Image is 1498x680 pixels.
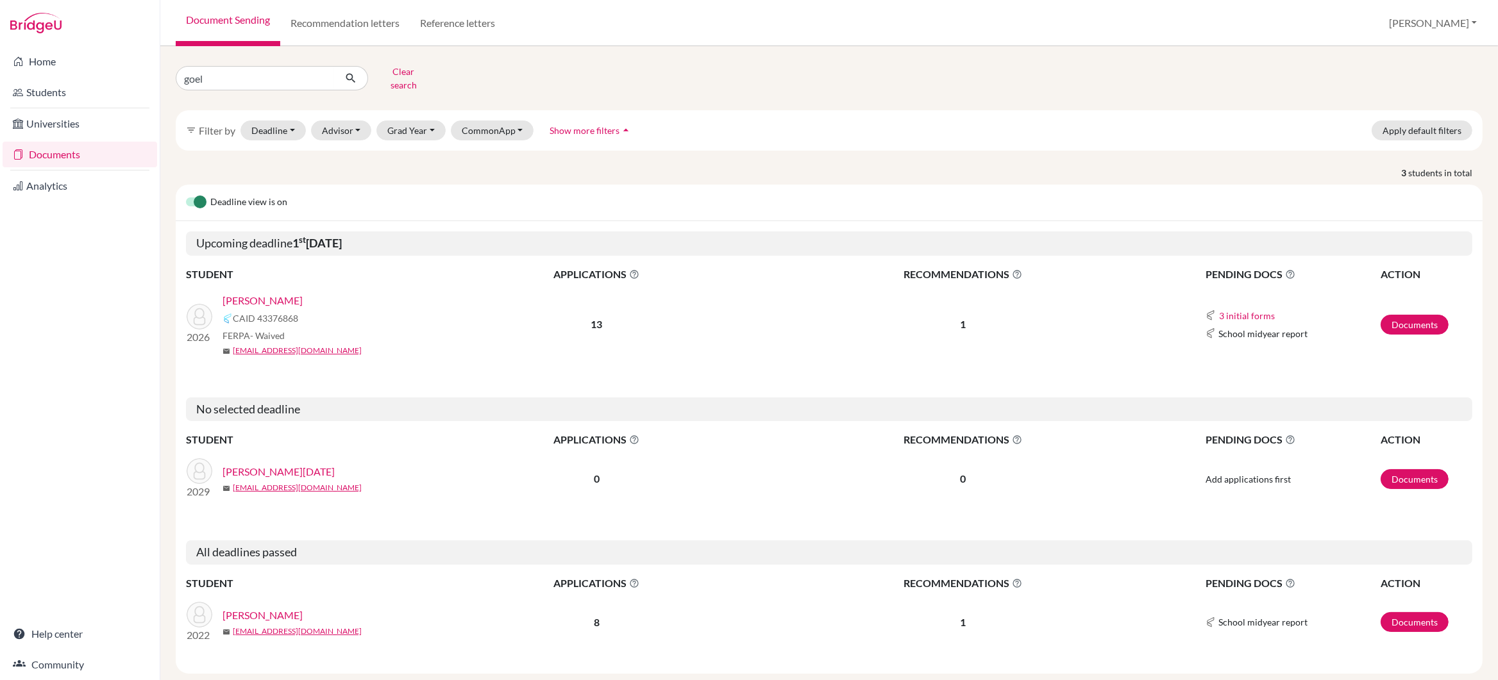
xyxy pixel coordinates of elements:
span: APPLICATIONS [443,267,750,282]
span: mail [223,347,230,355]
th: STUDENT [186,266,442,283]
a: Documents [1381,315,1449,335]
span: PENDING DOCS [1206,432,1379,447]
span: APPLICATIONS [443,576,750,591]
a: Community [3,652,157,677]
h5: No selected deadline [186,397,1472,422]
span: CAID 43376868 [233,311,298,325]
img: GOEL, Kartik [187,458,212,484]
th: STUDENT [186,575,442,592]
a: [PERSON_NAME] [223,293,303,308]
span: Filter by [199,124,235,137]
strong: 3 [1401,166,1408,179]
span: Add applications first [1206,474,1291,485]
button: [PERSON_NAME] [1383,11,1483,35]
p: 2022 [187,627,212,643]
img: Common App logo [1206,310,1216,320]
span: RECOMMENDATIONS [752,267,1174,282]
th: STUDENT [186,431,442,448]
span: APPLICATIONS [443,432,750,447]
img: GOEL, Ishaan [187,304,212,329]
img: Bridge-U [10,13,62,33]
p: 2029 [187,484,212,499]
span: RECOMMENDATIONS [752,432,1174,447]
b: 0 [594,472,600,485]
a: [PERSON_NAME] [223,608,303,623]
img: Common App logo [1206,617,1216,627]
button: Clear search [368,62,439,95]
img: GOEL, Ananya [187,602,212,627]
a: Documents [3,142,157,167]
span: students in total [1408,166,1483,179]
span: - Waived [250,330,285,341]
span: School midyear report [1218,615,1308,629]
a: [EMAIL_ADDRESS][DOMAIN_NAME] [233,345,362,356]
span: mail [223,485,230,492]
b: 8 [594,616,600,628]
p: 2026 [187,329,212,345]
span: Deadline view is on [210,195,287,210]
a: Analytics [3,173,157,199]
a: Universities [3,111,157,137]
span: mail [223,628,230,636]
button: CommonApp [451,120,534,140]
h5: All deadlines passed [186,540,1472,565]
button: Grad Year [376,120,446,140]
th: ACTION [1380,575,1472,592]
span: PENDING DOCS [1206,576,1379,591]
i: arrow_drop_up [619,124,632,137]
button: Deadline [240,120,306,140]
h5: Upcoming deadline [186,231,1472,256]
a: Home [3,49,157,74]
p: 1 [752,615,1174,630]
a: [PERSON_NAME][DATE] [223,464,335,479]
span: School midyear report [1218,327,1308,340]
a: Documents [1381,469,1449,489]
img: Common App logo [1206,328,1216,338]
span: PENDING DOCS [1206,267,1379,282]
span: Show more filters [550,125,619,136]
a: Students [3,79,157,105]
button: 3 initial forms [1218,308,1275,323]
span: RECOMMENDATIONS [752,576,1174,591]
th: ACTION [1380,266,1472,283]
i: filter_list [186,125,196,135]
a: [EMAIL_ADDRESS][DOMAIN_NAME] [233,482,362,493]
button: Advisor [311,120,372,140]
sup: st [299,235,306,245]
input: Find student by name... [176,66,335,90]
button: Apply default filters [1372,120,1472,140]
a: Documents [1381,612,1449,632]
button: Show more filtersarrow_drop_up [539,120,643,140]
p: 1 [752,317,1174,332]
b: 1 [DATE] [292,236,342,250]
a: [EMAIL_ADDRESS][DOMAIN_NAME] [233,626,362,637]
span: FERPA [223,329,285,342]
p: 0 [752,471,1174,486]
b: 13 [591,318,602,330]
th: ACTION [1380,431,1472,448]
a: Help center [3,621,157,647]
img: Common App logo [223,313,233,324]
